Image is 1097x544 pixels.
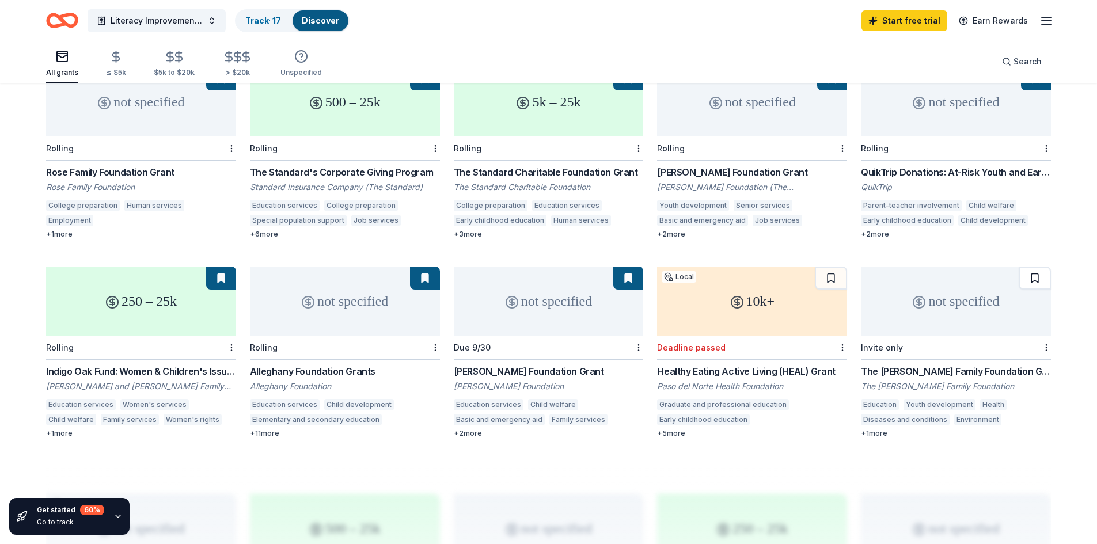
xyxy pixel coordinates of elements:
[454,67,644,136] div: 5k – 25k
[861,364,1051,378] div: The [PERSON_NAME] Family Foundation Grant
[454,181,644,193] div: The Standard Charitable Foundation
[958,215,1028,226] div: Child development
[861,267,1051,438] a: not specifiedInvite onlyThe [PERSON_NAME] Family Foundation GrantThe [PERSON_NAME] Family Foundat...
[454,67,644,239] a: 5k – 25kRollingThe Standard Charitable Foundation GrantThe Standard Charitable FoundationCollege ...
[861,215,954,226] div: Early childhood education
[454,200,527,211] div: College preparation
[46,67,236,239] a: not specifiedLocalRollingRose Family Foundation GrantRose Family FoundationCollege preparationHum...
[324,399,394,410] div: Child development
[46,267,236,438] a: 250 – 25kRollingIndigo Oak Fund: Women & Children's Issues[PERSON_NAME] and [PERSON_NAME] Family ...
[250,67,440,239] a: 500 – 25kRollingThe Standard's Corporate Giving ProgramStandard Insurance Company (The Standard)E...
[250,381,440,392] div: Alleghany Foundation
[549,414,608,425] div: Family services
[861,165,1051,179] div: QuikTrip Donations: At-Risk Youth and Early Childhood Education
[861,181,1051,193] div: QuikTrip
[245,16,281,25] a: Track· 17
[454,230,644,239] div: + 3 more
[46,200,120,211] div: College preparation
[154,45,195,83] button: $5k to $20k
[101,414,159,425] div: Family services
[657,67,847,239] a: not specifiedRolling[PERSON_NAME] Foundation Grant[PERSON_NAME] Foundation (The [PERSON_NAME] Fou...
[250,67,440,136] div: 500 – 25k
[120,399,189,410] div: Women's services
[657,267,847,438] a: 10k+LocalDeadline passedHealthy Eating Active Living (HEAL) GrantPaso del Norte Health Foundation...
[250,429,440,438] div: + 11 more
[861,267,1051,336] div: not specified
[454,215,546,226] div: Early childhood education
[324,200,398,211] div: College preparation
[250,200,320,211] div: Education services
[657,67,847,136] div: not specified
[250,414,382,425] div: Elementary and secondary education
[46,215,93,226] div: Employment
[250,267,440,438] a: not specifiedRollingAlleghany Foundation GrantsAlleghany FoundationEducation servicesChild develo...
[46,414,96,425] div: Child welfare
[106,45,126,83] button: ≤ $5k
[46,67,236,136] div: not specified
[250,267,440,336] div: not specified
[861,429,1051,438] div: + 1 more
[657,343,726,352] div: Deadline passed
[235,9,350,32] button: Track· 17Discover
[454,343,491,352] div: Due 9/30
[250,364,440,378] div: Alleghany Foundation Grants
[46,68,78,77] div: All grants
[154,68,195,77] div: $5k to $20k
[657,165,847,179] div: [PERSON_NAME] Foundation Grant
[734,200,792,211] div: Senior services
[46,267,236,336] div: 250 – 25k
[46,230,236,239] div: + 1 more
[454,267,644,336] div: not specified
[37,518,104,527] div: Go to track
[952,10,1035,31] a: Earn Rewards
[662,271,696,283] div: Local
[46,45,78,83] button: All grants
[302,16,339,25] a: Discover
[551,215,611,226] div: Human services
[657,200,729,211] div: Youth development
[861,399,899,410] div: Education
[454,267,644,438] a: not specifiedDue 9/30[PERSON_NAME] Foundation Grant[PERSON_NAME] FoundationEducation servicesChil...
[46,181,236,193] div: Rose Family Foundation
[454,414,545,425] div: Basic and emergency aid
[280,45,322,83] button: Unspecified
[250,181,440,193] div: Standard Insurance Company (The Standard)
[657,364,847,378] div: Healthy Eating Active Living (HEAL) Grant
[88,9,226,32] button: Literacy Improvement for children in [GEOGRAPHIC_DATA] [GEOGRAPHIC_DATA] region
[46,165,236,179] div: Rose Family Foundation Grant
[250,399,320,410] div: Education services
[280,68,322,77] div: Unspecified
[222,68,253,77] div: > $20k
[46,381,236,392] div: [PERSON_NAME] and [PERSON_NAME] Family Foundation
[454,381,644,392] div: [PERSON_NAME] Foundation
[657,215,748,226] div: Basic and emergency aid
[46,429,236,438] div: + 1 more
[250,215,347,226] div: Special population support
[861,381,1051,392] div: The [PERSON_NAME] Family Foundation
[657,143,685,153] div: Rolling
[861,67,1051,136] div: not specified
[351,215,401,226] div: Job services
[954,414,1001,425] div: Environment
[454,165,644,179] div: The Standard Charitable Foundation Grant
[657,181,847,193] div: [PERSON_NAME] Foundation (The [PERSON_NAME] Foundation)
[1014,55,1042,69] span: Search
[106,68,126,77] div: ≤ $5k
[164,414,222,425] div: Women's rights
[657,414,750,425] div: Early childhood education
[46,343,74,352] div: Rolling
[37,505,104,515] div: Get started
[657,381,847,392] div: Paso del Norte Health Foundation
[753,215,802,226] div: Job services
[454,429,644,438] div: + 2 more
[657,429,847,438] div: + 5 more
[250,230,440,239] div: + 6 more
[46,364,236,378] div: Indigo Oak Fund: Women & Children's Issues
[861,143,889,153] div: Rolling
[861,230,1051,239] div: + 2 more
[222,45,253,83] button: > $20k
[861,414,950,425] div: Diseases and conditions
[454,364,644,378] div: [PERSON_NAME] Foundation Grant
[993,50,1051,73] button: Search
[528,399,578,410] div: Child welfare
